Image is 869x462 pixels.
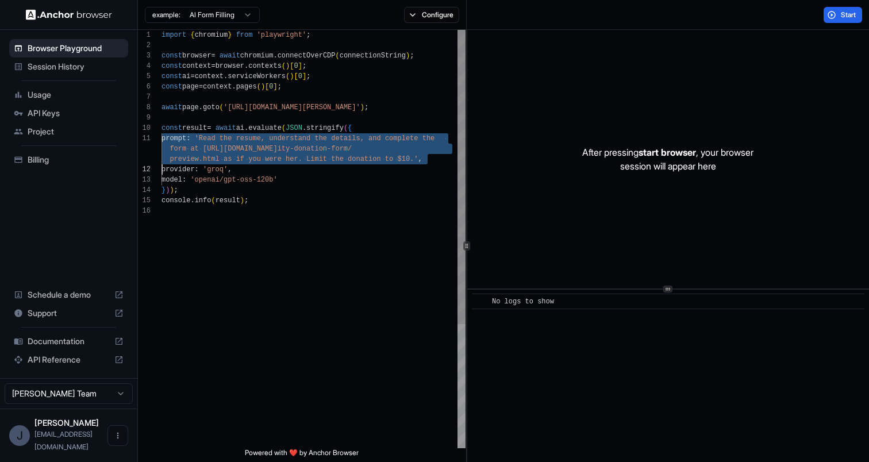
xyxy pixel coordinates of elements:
span: contexts [248,62,282,70]
span: ) [170,186,174,194]
span: form at [URL][DOMAIN_NAME] [170,145,277,153]
span: result [216,197,240,205]
span: Documentation [28,336,110,347]
div: Schedule a demo [9,286,128,304]
span: browser [182,52,211,60]
span: ; [302,62,306,70]
div: Browser Playground [9,39,128,57]
span: ( [344,124,348,132]
span: = [207,124,211,132]
span: Powered with ❤️ by Anchor Browser [245,448,359,462]
span: . [199,103,203,111]
span: ) [290,72,294,80]
span: ) [360,103,364,111]
span: { [190,31,194,39]
span: 'playwright' [257,31,306,39]
span: await [162,103,182,111]
span: . [190,197,194,205]
span: console [162,197,190,205]
span: 0 [294,62,298,70]
span: Usage [28,89,124,101]
span: ) [166,186,170,194]
div: 11 [138,133,151,144]
span: stringify [306,124,344,132]
span: = [211,62,215,70]
span: { [348,124,352,132]
span: example: [152,10,180,20]
span: . [302,124,306,132]
div: 9 [138,113,151,123]
span: ; [410,52,414,60]
span: const [162,72,182,80]
div: 13 [138,175,151,185]
span: ity-donation-form/ [278,145,352,153]
span: pages [236,83,257,91]
span: ) [286,62,290,70]
span: ] [302,72,306,80]
span: ; [244,197,248,205]
span: preview.html as if you were her. Limit the donatio [170,155,376,163]
span: No logs to show [492,298,554,306]
span: serviceWorkers [228,72,286,80]
span: 'openai/gpt-oss-120b' [190,176,277,184]
div: Support [9,304,128,322]
span: 'Read the resume, understand the details, and comp [195,134,402,143]
span: , [228,165,232,174]
span: page [182,103,199,111]
span: context [182,62,211,70]
span: ( [336,52,340,60]
span: ) [240,197,244,205]
span: [ [265,83,269,91]
div: J [9,425,30,446]
span: API Reference [28,354,110,365]
span: . [224,72,228,80]
span: JSON [286,124,302,132]
div: Usage [9,86,128,104]
span: await [220,52,240,60]
span: ( [220,103,224,111]
span: ai [182,72,190,80]
span: ( [282,62,286,70]
span: result [182,124,207,132]
span: browser [216,62,244,70]
span: Schedule a demo [28,289,110,301]
span: ] [298,62,302,70]
span: await [216,124,236,132]
span: const [162,83,182,91]
span: } [228,31,232,39]
div: Documentation [9,332,128,351]
span: = [190,72,194,80]
span: n to $10.' [376,155,418,163]
span: ​ [478,296,483,307]
span: [ [290,62,294,70]
div: 2 [138,40,151,51]
span: model [162,176,182,184]
span: ( [211,197,215,205]
span: const [162,52,182,60]
span: = [199,83,203,91]
span: prompt [162,134,186,143]
div: 7 [138,92,151,102]
span: import [162,31,186,39]
div: 16 [138,206,151,216]
span: ; [306,31,310,39]
div: 3 [138,51,151,61]
div: API Keys [9,104,128,122]
span: ai [236,124,244,132]
span: ] [273,83,277,91]
div: 5 [138,71,151,82]
div: 4 [138,61,151,71]
span: evaluate [248,124,282,132]
div: API Reference [9,351,128,369]
span: ; [364,103,368,111]
span: connectionString [340,52,406,60]
span: 0 [298,72,302,80]
span: Session History [28,61,124,72]
span: goto [203,103,220,111]
span: . [244,62,248,70]
div: 8 [138,102,151,113]
div: Session History [9,57,128,76]
span: const [162,62,182,70]
span: . [232,83,236,91]
span: . [273,52,277,60]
